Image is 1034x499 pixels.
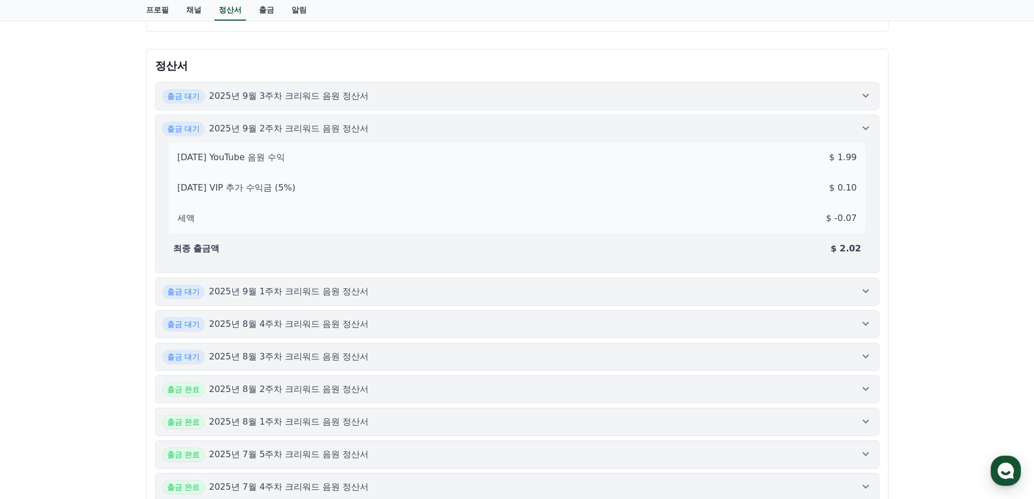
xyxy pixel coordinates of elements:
[829,181,857,194] p: $ 0.10
[209,285,369,298] p: 2025년 9월 1주차 크리워드 음원 정산서
[34,361,41,369] span: 홈
[826,212,857,225] p: $ -0.07
[209,122,369,135] p: 2025년 9월 2주차 크리워드 음원 정산서
[177,212,195,225] p: 세액
[209,318,369,331] p: 2025년 8월 4주차 크리워드 음원 정산서
[155,58,879,73] p: 정산서
[99,361,112,370] span: 대화
[155,310,879,338] button: 출금 대기 2025년 8월 4주차 크리워드 음원 정산서
[830,242,861,255] p: $ 2.02
[209,350,369,363] p: 2025년 8월 3주차 크리워드 음원 정산서
[155,82,879,110] button: 출금 대기 2025년 9월 3주차 크리워드 음원 정산서
[72,344,140,371] a: 대화
[209,90,369,103] p: 2025년 9월 3주차 크리워드 음원 정산서
[155,440,879,469] button: 출금 완료 2025년 7월 5주차 크리워드 음원 정산서
[162,350,205,364] span: 출금 대기
[155,343,879,371] button: 출금 대기 2025년 8월 3주차 크리워드 음원 정산서
[162,122,205,136] span: 출금 대기
[829,151,857,164] p: $ 1.99
[162,415,205,429] span: 출금 완료
[155,277,879,306] button: 출금 대기 2025년 9월 1주차 크리워드 음원 정산서
[3,344,72,371] a: 홈
[155,115,879,273] button: 출금 대기 2025년 9월 2주차 크리워드 음원 정산서 [DATE] YouTube 음원 수익 $ 1.99[DATE] VIP 추가 수익금 (5%) $ 0.10 세액 $ -0.0...
[155,408,879,436] button: 출금 완료 2025년 8월 1주차 크리워드 음원 정산서
[209,415,369,428] p: 2025년 8월 1주차 크리워드 음원 정산서
[168,361,181,369] span: 설정
[162,447,205,462] span: 출금 완료
[140,344,208,371] a: 설정
[209,481,369,494] p: 2025년 7월 4주차 크리워드 음원 정산서
[162,317,205,331] span: 출금 대기
[162,89,205,103] span: 출금 대기
[173,242,220,255] p: 최종 출금액
[209,383,369,396] p: 2025년 8월 2주차 크리워드 음원 정산서
[162,382,205,396] span: 출금 완료
[162,480,205,494] span: 출금 완료
[162,285,205,299] span: 출금 대기
[209,448,369,461] p: 2025년 7월 5주차 크리워드 음원 정산서
[177,181,296,194] p: [DATE] VIP 추가 수익금 (5%)
[155,375,879,403] button: 출금 완료 2025년 8월 2주차 크리워드 음원 정산서
[177,151,285,164] p: [DATE] YouTube 음원 수익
